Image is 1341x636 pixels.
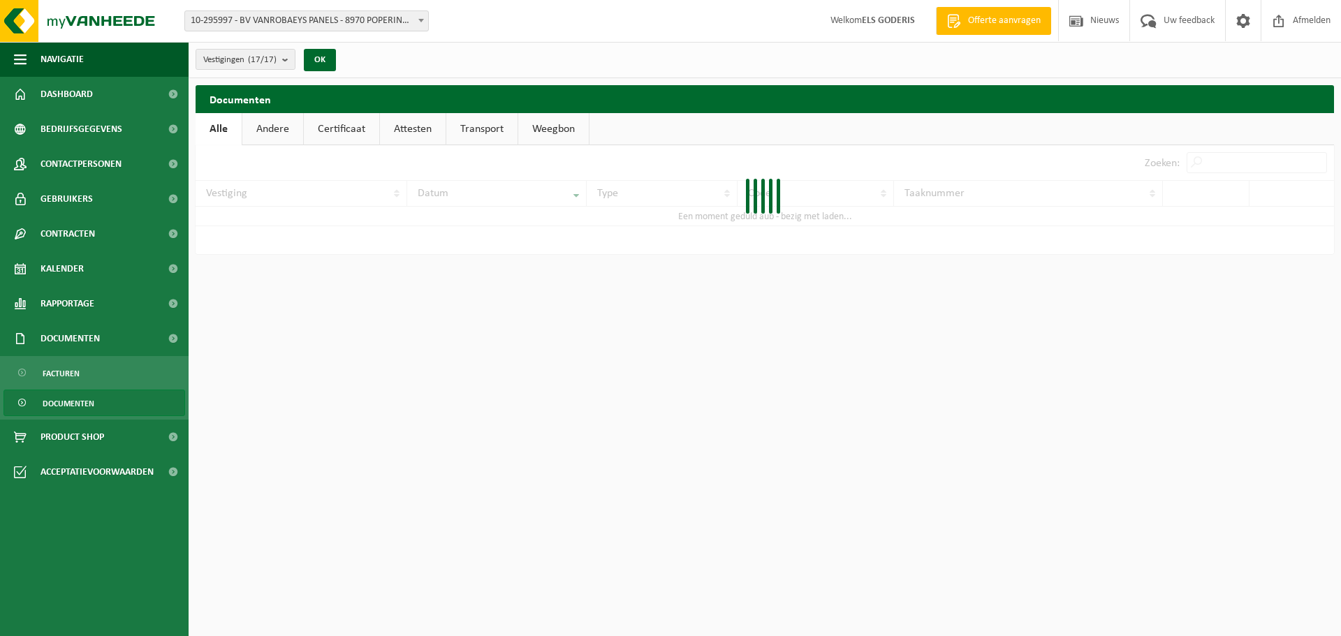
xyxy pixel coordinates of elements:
[41,251,84,286] span: Kalender
[3,360,185,386] a: Facturen
[41,420,104,454] span: Product Shop
[41,182,93,216] span: Gebruikers
[41,112,122,147] span: Bedrijfsgegevens
[862,15,915,26] strong: ELS GODERIS
[446,113,518,145] a: Transport
[41,147,122,182] span: Contactpersonen
[196,85,1334,112] h2: Documenten
[304,49,336,71] button: OK
[203,50,277,71] span: Vestigingen
[196,113,242,145] a: Alle
[3,390,185,416] a: Documenten
[41,321,100,356] span: Documenten
[43,360,80,387] span: Facturen
[185,11,428,31] span: 10-295997 - BV VANROBAEYS PANELS - 8970 POPERINGE, BENELUXLAAN 12
[242,113,303,145] a: Andere
[41,77,93,112] span: Dashboard
[43,390,94,417] span: Documenten
[41,286,94,321] span: Rapportage
[965,14,1044,28] span: Offerte aanvragen
[196,49,295,70] button: Vestigingen(17/17)
[518,113,589,145] a: Weegbon
[304,113,379,145] a: Certificaat
[41,42,84,77] span: Navigatie
[41,454,154,489] span: Acceptatievoorwaarden
[380,113,446,145] a: Attesten
[41,216,95,251] span: Contracten
[248,55,277,64] count: (17/17)
[936,7,1051,35] a: Offerte aanvragen
[184,10,429,31] span: 10-295997 - BV VANROBAEYS PANELS - 8970 POPERINGE, BENELUXLAAN 12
